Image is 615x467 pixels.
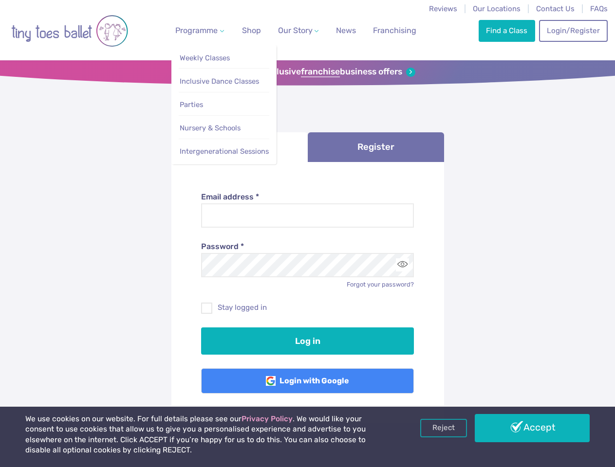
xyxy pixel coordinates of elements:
[180,147,269,156] span: Intergenerational Sessions
[201,192,414,202] label: Email address *
[179,72,269,90] a: Inclusive Dance Classes
[180,77,259,86] span: Inclusive Dance Classes
[11,6,128,55] img: tiny toes ballet
[308,132,444,162] a: Register
[278,26,313,35] span: Our Story
[242,26,261,35] span: Shop
[369,21,420,40] a: Franchising
[536,4,575,13] a: Contact Us
[396,258,409,271] button: Toggle password visibility
[179,143,269,161] a: Intergenerational Sessions
[473,4,521,13] a: Our Locations
[201,327,414,355] button: Log in
[175,26,218,35] span: Programme
[179,49,269,67] a: Weekly Classes
[180,54,230,62] span: Weekly Classes
[266,376,276,386] img: Google Logo
[179,119,269,137] a: Nursery & Schools
[301,67,340,77] strong: franchise
[336,26,356,35] span: News
[590,4,608,13] a: FAQs
[475,414,590,442] a: Accept
[347,281,414,288] a: Forgot your password?
[171,21,228,40] a: Programme
[180,100,203,109] span: Parties
[429,4,457,13] a: Reviews
[180,124,241,132] span: Nursery & Schools
[373,26,416,35] span: Franchising
[25,414,392,456] p: We use cookies on our website. For full details please see our . We would like your consent to us...
[201,241,414,252] label: Password *
[420,419,467,437] a: Reject
[332,21,360,40] a: News
[274,21,322,40] a: Our Story
[238,21,265,40] a: Shop
[242,414,293,423] a: Privacy Policy
[179,96,269,114] a: Parties
[539,20,607,41] a: Login/Register
[171,162,444,424] div: Log in
[200,67,415,77] a: Sign up for our exclusivefranchisebusiness offers
[479,20,535,41] a: Find a Class
[201,368,414,394] a: Login with Google
[201,303,414,313] label: Stay logged in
